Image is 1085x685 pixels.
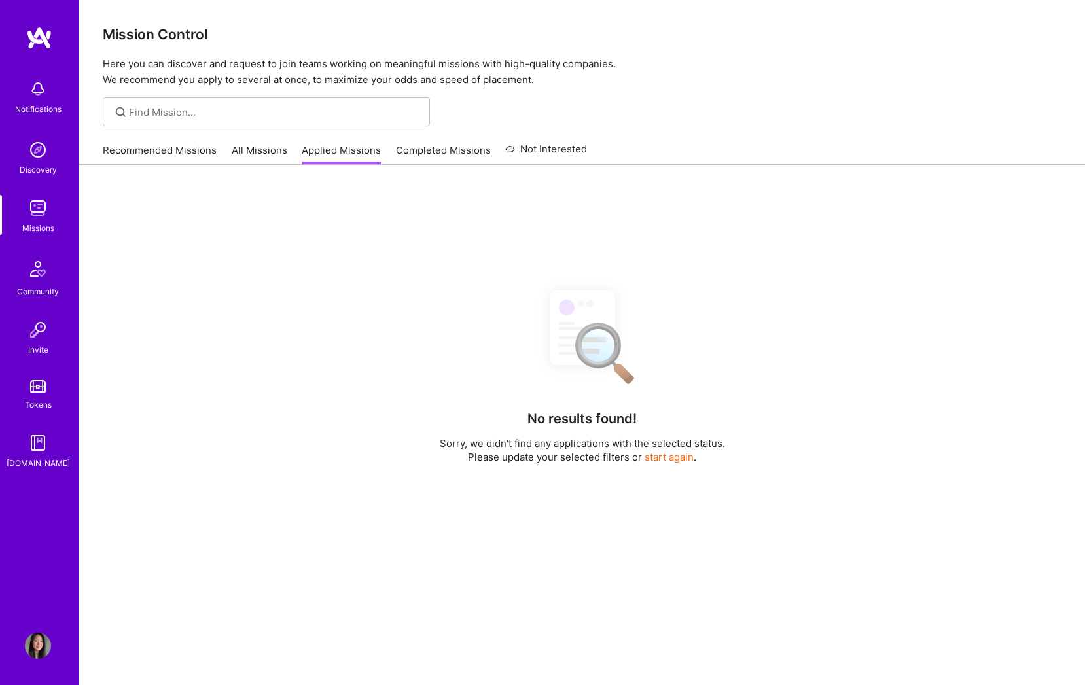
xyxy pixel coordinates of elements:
[103,143,217,165] a: Recommended Missions
[527,279,638,393] img: No Results
[103,26,1061,43] h3: Mission Control
[25,317,51,343] img: Invite
[232,143,287,165] a: All Missions
[7,456,70,470] div: [DOMAIN_NAME]
[22,253,54,285] img: Community
[20,163,57,177] div: Discovery
[17,285,59,298] div: Community
[505,141,587,165] a: Not Interested
[440,436,725,450] p: Sorry, we didn't find any applications with the selected status.
[440,450,725,464] p: Please update your selected filters or .
[25,195,51,221] img: teamwork
[22,633,54,659] a: User Avatar
[129,105,420,119] input: Find Mission...
[103,56,1061,88] p: Here you can discover and request to join teams working on meaningful missions with high-quality ...
[25,76,51,102] img: bell
[25,137,51,163] img: discovery
[645,450,694,464] button: start again
[22,221,54,235] div: Missions
[15,102,62,116] div: Notifications
[25,398,52,412] div: Tokens
[30,380,46,393] img: tokens
[25,430,51,456] img: guide book
[527,411,637,427] h4: No results found!
[113,105,128,120] i: icon SearchGrey
[396,143,491,165] a: Completed Missions
[26,26,52,50] img: logo
[302,143,381,165] a: Applied Missions
[25,633,51,659] img: User Avatar
[28,343,48,357] div: Invite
